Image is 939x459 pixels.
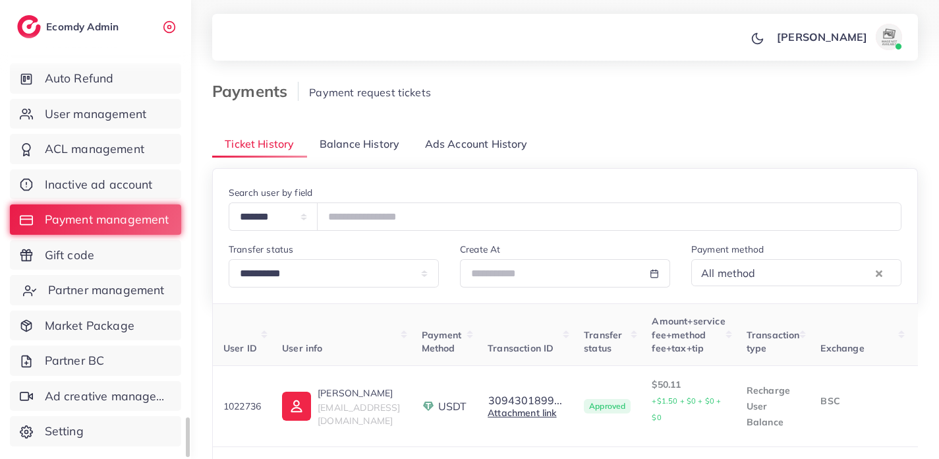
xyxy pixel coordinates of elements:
[45,247,94,264] span: Gift code
[698,263,758,283] span: All method
[229,186,312,199] label: Search user by field
[10,381,181,412] a: Ad creative management
[422,329,462,354] span: Payment Method
[10,346,181,376] a: Partner BC
[770,24,907,50] a: [PERSON_NAME]avatar
[223,398,261,414] p: 1022736
[17,15,41,38] img: logo
[820,393,898,409] p: BSC
[10,416,181,446] a: Setting
[309,86,431,99] span: Payment request tickets
[820,342,864,354] span: Exchange
[876,24,902,50] img: avatar
[320,137,399,152] span: Balance History
[10,169,181,200] a: Inactive ad account
[45,423,84,440] span: Setting
[691,243,764,256] label: Payment method
[17,15,122,38] a: logoEcomdy Admin
[652,396,721,422] small: +$1.50 + $0 + $0 + $0
[10,275,181,305] a: Partner management
[45,106,146,123] span: User management
[652,377,725,425] p: $50.11
[282,342,322,354] span: User info
[48,282,165,299] span: Partner management
[229,243,293,256] label: Transfer status
[225,137,294,152] span: Ticket History
[691,259,901,286] div: Search for option
[318,402,400,427] span: [EMAIL_ADDRESS][DOMAIN_NAME]
[747,329,800,354] span: Transaction type
[422,400,435,413] img: payment
[747,382,800,430] p: Recharge User Balance
[488,394,563,406] button: 3094301899...
[584,399,631,413] span: Approved
[777,29,867,45] p: [PERSON_NAME]
[10,311,181,341] a: Market Package
[10,99,181,129] a: User management
[438,399,467,414] span: USDT
[45,70,114,87] span: Auto Refund
[652,315,725,354] span: Amount+service fee+method fee+tax+tip
[488,407,556,419] a: Attachment link
[488,342,554,354] span: Transaction ID
[10,240,181,270] a: Gift code
[282,392,311,421] img: ic-user-info.36bf1079.svg
[10,134,181,164] a: ACL management
[45,352,105,369] span: Partner BC
[45,140,144,158] span: ACL management
[45,176,153,193] span: Inactive ad account
[460,243,500,256] label: Create At
[425,137,528,152] span: Ads Account History
[212,82,299,101] h3: Payments
[45,211,169,228] span: Payment management
[584,329,622,354] span: Transfer status
[45,388,171,405] span: Ad creative management
[46,20,122,33] h2: Ecomdy Admin
[318,385,400,401] p: [PERSON_NAME]
[45,317,134,334] span: Market Package
[223,342,257,354] span: User ID
[10,63,181,94] a: Auto Refund
[10,204,181,235] a: Payment management
[760,262,872,283] input: Search for option
[876,265,882,280] button: Clear Selected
